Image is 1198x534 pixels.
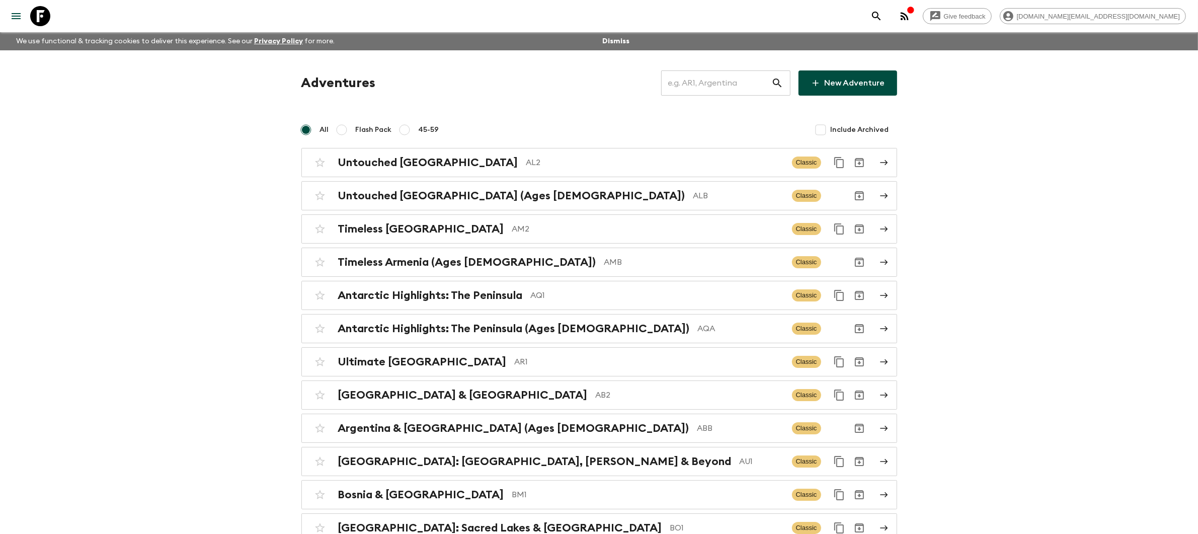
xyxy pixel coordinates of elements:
[301,347,897,376] a: Ultimate [GEOGRAPHIC_DATA]AR1ClassicDuplicate for 45-59Archive
[301,314,897,343] a: Antarctic Highlights: The Peninsula (Ages [DEMOGRAPHIC_DATA])AQAClassicArchive
[419,125,439,135] span: 45-59
[792,256,821,268] span: Classic
[866,6,887,26] button: search adventures
[849,451,869,472] button: Archive
[849,418,869,438] button: Archive
[831,125,889,135] span: Include Archived
[356,125,392,135] span: Flash Pack
[849,219,869,239] button: Archive
[301,181,897,210] a: Untouched [GEOGRAPHIC_DATA] (Ages [DEMOGRAPHIC_DATA])ALBClassicArchive
[338,256,596,269] h2: Timeless Armenia (Ages [DEMOGRAPHIC_DATA])
[512,223,784,235] p: AM2
[849,252,869,272] button: Archive
[792,455,821,468] span: Classic
[338,322,690,335] h2: Antarctic Highlights: The Peninsula (Ages [DEMOGRAPHIC_DATA])
[600,34,632,48] button: Dismiss
[254,38,303,45] a: Privacy Policy
[829,285,849,306] button: Duplicate for 45-59
[849,485,869,505] button: Archive
[301,214,897,244] a: Timeless [GEOGRAPHIC_DATA]AM2ClassicDuplicate for 45-59Archive
[301,480,897,509] a: Bosnia & [GEOGRAPHIC_DATA]BM1ClassicDuplicate for 45-59Archive
[512,489,784,501] p: BM1
[693,190,784,202] p: ALB
[829,219,849,239] button: Duplicate for 45-59
[829,352,849,372] button: Duplicate for 45-59
[338,222,504,236] h2: Timeless [GEOGRAPHIC_DATA]
[849,152,869,173] button: Archive
[12,32,339,50] p: We use functional & tracking cookies to deliver this experience. See our for more.
[923,8,992,24] a: Give feedback
[526,157,784,169] p: AL2
[301,248,897,277] a: Timeless Armenia (Ages [DEMOGRAPHIC_DATA])AMBClassicArchive
[849,385,869,405] button: Archive
[792,190,821,202] span: Classic
[338,355,507,368] h2: Ultimate [GEOGRAPHIC_DATA]
[604,256,784,268] p: AMB
[938,13,991,20] span: Give feedback
[849,352,869,372] button: Archive
[301,73,376,93] h1: Adventures
[792,223,821,235] span: Classic
[792,422,821,434] span: Classic
[849,319,869,339] button: Archive
[338,488,504,501] h2: Bosnia & [GEOGRAPHIC_DATA]
[338,422,689,435] h2: Argentina & [GEOGRAPHIC_DATA] (Ages [DEMOGRAPHIC_DATA])
[829,385,849,405] button: Duplicate for 45-59
[301,447,897,476] a: [GEOGRAPHIC_DATA]: [GEOGRAPHIC_DATA], [PERSON_NAME] & BeyondAU1ClassicDuplicate for 45-59Archive
[515,356,784,368] p: AR1
[338,289,523,302] h2: Antarctic Highlights: The Peninsula
[740,455,784,468] p: AU1
[792,522,821,534] span: Classic
[792,356,821,368] span: Classic
[1011,13,1185,20] span: [DOMAIN_NAME][EMAIL_ADDRESS][DOMAIN_NAME]
[320,125,329,135] span: All
[338,156,518,169] h2: Untouched [GEOGRAPHIC_DATA]
[829,485,849,505] button: Duplicate for 45-59
[1000,8,1186,24] div: [DOMAIN_NAME][EMAIL_ADDRESS][DOMAIN_NAME]
[792,489,821,501] span: Classic
[596,389,784,401] p: AB2
[338,455,732,468] h2: [GEOGRAPHIC_DATA]: [GEOGRAPHIC_DATA], [PERSON_NAME] & Beyond
[849,186,869,206] button: Archive
[698,323,784,335] p: AQA
[792,389,821,401] span: Classic
[670,522,784,534] p: BO1
[338,189,685,202] h2: Untouched [GEOGRAPHIC_DATA] (Ages [DEMOGRAPHIC_DATA])
[792,157,821,169] span: Classic
[849,285,869,306] button: Archive
[301,414,897,443] a: Argentina & [GEOGRAPHIC_DATA] (Ages [DEMOGRAPHIC_DATA])ABBClassicArchive
[829,152,849,173] button: Duplicate for 45-59
[697,422,784,434] p: ABB
[792,289,821,301] span: Classic
[301,281,897,310] a: Antarctic Highlights: The PeninsulaAQ1ClassicDuplicate for 45-59Archive
[531,289,784,301] p: AQ1
[661,69,771,97] input: e.g. AR1, Argentina
[6,6,26,26] button: menu
[301,380,897,410] a: [GEOGRAPHIC_DATA] & [GEOGRAPHIC_DATA]AB2ClassicDuplicate for 45-59Archive
[338,389,588,402] h2: [GEOGRAPHIC_DATA] & [GEOGRAPHIC_DATA]
[829,451,849,472] button: Duplicate for 45-59
[792,323,821,335] span: Classic
[301,148,897,177] a: Untouched [GEOGRAPHIC_DATA]AL2ClassicDuplicate for 45-59Archive
[798,70,897,96] a: New Adventure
